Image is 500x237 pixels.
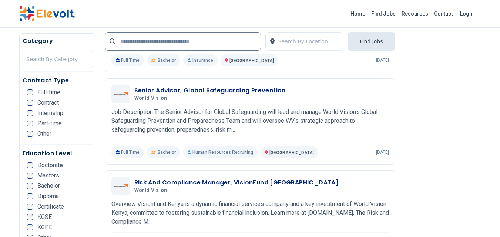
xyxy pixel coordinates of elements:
[37,89,60,95] span: Full-time
[27,89,33,95] input: Full-time
[368,8,399,20] a: Find Jobs
[37,183,60,189] span: Bachelor
[134,95,167,102] span: World Vision
[19,6,75,21] img: Elevolt
[134,187,167,194] span: World Vision
[463,202,500,237] iframe: Chat Widget
[37,110,63,116] span: Internship
[37,162,63,168] span: Doctorate
[111,200,389,226] p: Overview VisionFund Kenya is a dynamic financial services company and a key investment of World V...
[134,178,339,187] h3: Risk And Compliance Manager, VisionFund [GEOGRAPHIC_DATA]
[111,146,144,158] p: Full Time
[27,100,33,106] input: Contract
[111,108,389,134] p: Job Description The Senior Advisor for Global Safeguarding will lead and manage World Vision’s Gl...
[23,76,93,85] h5: Contract Type
[27,224,33,230] input: KCPE
[23,37,93,45] h5: Category
[431,8,456,20] a: Contact
[27,173,33,179] input: Masters
[23,149,93,158] h5: Education Level
[111,54,144,66] p: Full Time
[27,131,33,137] input: Other
[37,214,52,220] span: KCSE
[113,92,128,96] img: World Vision
[269,150,314,155] span: [GEOGRAPHIC_DATA]
[158,57,176,63] span: Bachelor
[348,32,395,51] button: Find Jobs
[37,121,62,126] span: Part-time
[183,146,258,158] p: Human Resources Recruiting
[27,162,33,168] input: Doctorate
[37,100,59,106] span: Contract
[183,54,218,66] p: Insurance
[229,58,274,63] span: [GEOGRAPHIC_DATA]
[37,193,59,199] span: Diploma
[27,183,33,189] input: Bachelor
[134,86,286,95] h3: Senior Advisor, Global Safeguarding Prevention
[27,193,33,199] input: Diploma
[111,85,389,158] a: World VisionSenior Advisor, Global Safeguarding PreventionWorld VisionJob Description The Senior ...
[37,131,51,137] span: Other
[376,57,389,63] p: [DATE]
[27,204,33,210] input: Certificate
[37,173,59,179] span: Masters
[348,8,368,20] a: Home
[27,214,33,220] input: KCSE
[27,121,33,126] input: Part-time
[113,184,128,188] img: World Vision
[399,8,431,20] a: Resources
[456,6,478,21] a: Login
[37,204,64,210] span: Certificate
[27,110,33,116] input: Internship
[37,224,52,230] span: KCPE
[158,149,176,155] span: Bachelor
[376,149,389,155] p: [DATE]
